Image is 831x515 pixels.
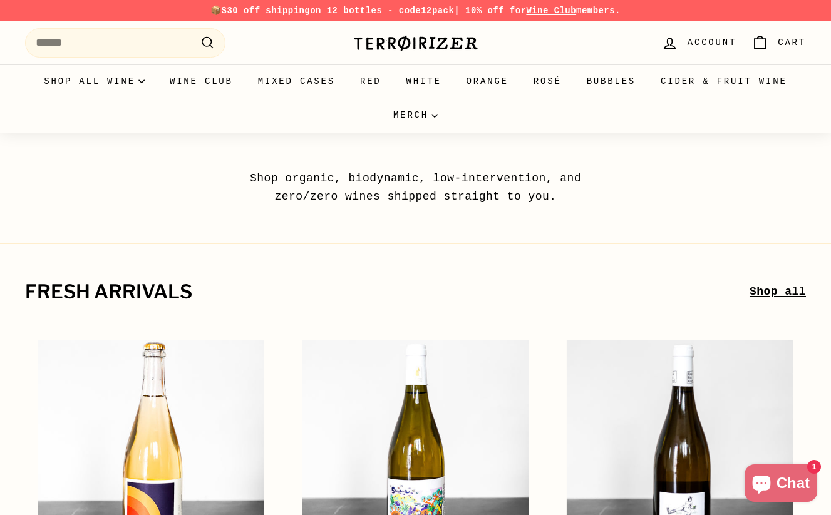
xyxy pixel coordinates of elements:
[157,64,245,98] a: Wine Club
[741,464,821,505] inbox-online-store-chat: Shopify online store chat
[778,36,806,49] span: Cart
[648,64,800,98] a: Cider & Fruit Wine
[381,98,450,132] summary: Merch
[31,64,157,98] summary: Shop all wine
[222,6,311,16] span: $30 off shipping
[744,24,813,61] a: Cart
[574,64,648,98] a: Bubbles
[654,24,744,61] a: Account
[222,170,610,206] p: Shop organic, biodynamic, low-intervention, and zero/zero wines shipped straight to you.
[421,6,454,16] strong: 12pack
[521,64,574,98] a: Rosé
[750,283,806,301] a: Shop all
[688,36,736,49] span: Account
[526,6,576,16] a: Wine Club
[454,64,521,98] a: Orange
[394,64,454,98] a: White
[25,4,806,18] p: 📦 on 12 bottles - code | 10% off for members.
[245,64,348,98] a: Mixed Cases
[25,282,750,303] h2: fresh arrivals
[348,64,394,98] a: Red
